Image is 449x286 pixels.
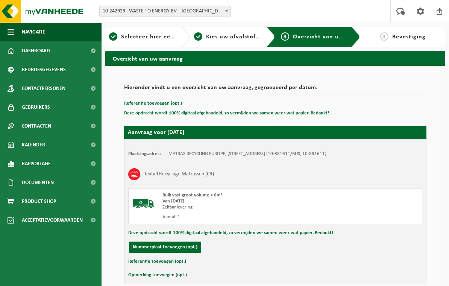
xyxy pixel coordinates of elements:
span: Rapportage [22,154,51,173]
span: Navigatie [22,23,45,41]
div: Aantal: 1 [162,214,305,220]
span: Kalender [22,135,45,154]
img: BL-SO-LV.png [132,192,155,215]
span: 2 [194,32,202,41]
span: Dashboard [22,41,50,60]
h2: Hieronder vindt u een overzicht van uw aanvraag, gegroepeerd per datum. [124,85,426,95]
button: Referentie toevoegen (opt.) [128,257,186,266]
span: Documenten [22,173,54,192]
span: Contactpersonen [22,79,65,98]
span: Gebruikers [22,98,50,117]
span: Bedrijfsgegevens [22,60,66,79]
h3: Textiel Recyclage Matrassen (CR) [144,168,214,180]
span: Bevestiging [392,34,426,40]
span: 4 [380,32,388,41]
span: 10-242929 - WASTE TO ENERGY BV. - NIJKERK [100,6,231,17]
span: Overzicht van uw aanvraag [293,34,372,40]
button: Deze opdracht wordt 100% digitaal afgehandeld, zo vermijden we samen weer wat papier. Bedankt! [124,108,329,118]
span: Bulk vast groot volume > 6m³ [162,193,222,198]
button: Deze opdracht wordt 100% digitaal afgehandeld, zo vermijden we samen weer wat papier. Bedankt! [128,228,333,238]
span: Kies uw afvalstoffen en recipiënten [206,34,309,40]
strong: Plaatsingsadres: [128,151,161,156]
strong: Van [DATE] [162,199,184,204]
div: Zelfaanlevering [162,204,305,210]
a: 1Selecteer hier een vestiging [109,32,175,41]
span: Product Shop [22,192,56,211]
span: 10-242929 - WASTE TO ENERGY BV. - NIJKERK [99,6,231,17]
a: 2Kies uw afvalstoffen en recipiënten [194,32,260,41]
span: Acceptatievoorwaarden [22,211,83,230]
h2: Overzicht van uw aanvraag [105,51,445,65]
span: 3 [281,32,289,41]
td: MATRAS RECYCLING EUROPE, [STREET_ADDRESS] (10-831611/BUS, 10-831611) [168,151,326,157]
strong: Aanvraag voor [DATE] [128,129,184,135]
span: Selecteer hier een vestiging [121,34,202,40]
span: Contracten [22,117,51,135]
span: 1 [109,32,117,41]
button: Referentie toevoegen (opt.) [124,99,182,108]
button: Opmerking toevoegen (opt.) [128,270,187,280]
button: Nummerplaat toevoegen (opt.) [129,242,201,253]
